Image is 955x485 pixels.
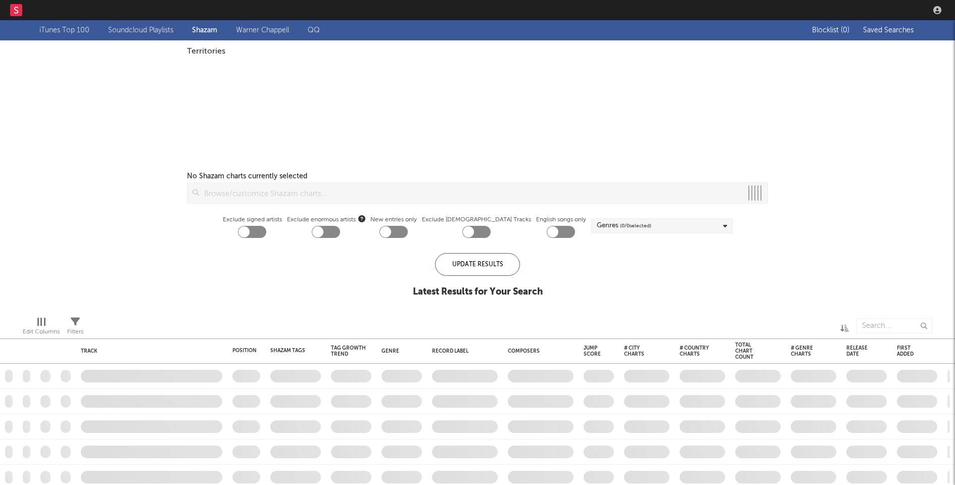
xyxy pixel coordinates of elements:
label: Exclude [DEMOGRAPHIC_DATA] Tracks [422,214,531,226]
div: Latest Results for Your Search [413,286,543,298]
input: Search... [856,318,932,333]
a: Soundcloud Playlists [108,24,173,36]
div: Genres [597,220,651,232]
div: Composers [508,348,568,354]
div: Filters [67,326,83,338]
span: ( 0 ) [841,27,849,34]
a: Warner Chappell [236,24,289,36]
div: Tag Growth Trend [331,345,366,357]
a: iTunes Top 100 [39,24,89,36]
div: Position [232,348,257,354]
div: Track [81,348,217,354]
span: ( 0 / 0 selected) [620,220,651,232]
div: Total Chart Count [735,342,766,360]
div: Release Date [846,345,872,357]
div: Filters [67,313,83,343]
a: QQ [308,24,320,36]
div: Edit Columns [23,326,60,338]
div: # Country Charts [680,345,710,357]
div: Genre [381,348,417,354]
div: First Added [897,345,922,357]
div: Shazam Tags [270,348,306,354]
div: No Shazam charts currently selected [187,170,307,182]
button: Exclude enormous artists [358,214,365,223]
div: # City Charts [624,345,654,357]
div: Record Label [432,348,493,354]
span: Exclude enormous artists [287,214,365,226]
span: Blocklist [812,27,849,34]
div: Territories [187,45,768,58]
div: Jump Score [584,345,601,357]
label: New entries only [370,214,417,226]
div: Edit Columns [23,313,60,343]
label: Exclude signed artists [223,214,282,226]
span: Saved Searches [863,27,916,34]
div: Update Results [435,253,520,276]
label: English songs only [536,214,586,226]
button: Saved Searches [860,26,916,34]
div: # Genre Charts [791,345,821,357]
input: Browse/customize Shazam charts... [199,183,742,203]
